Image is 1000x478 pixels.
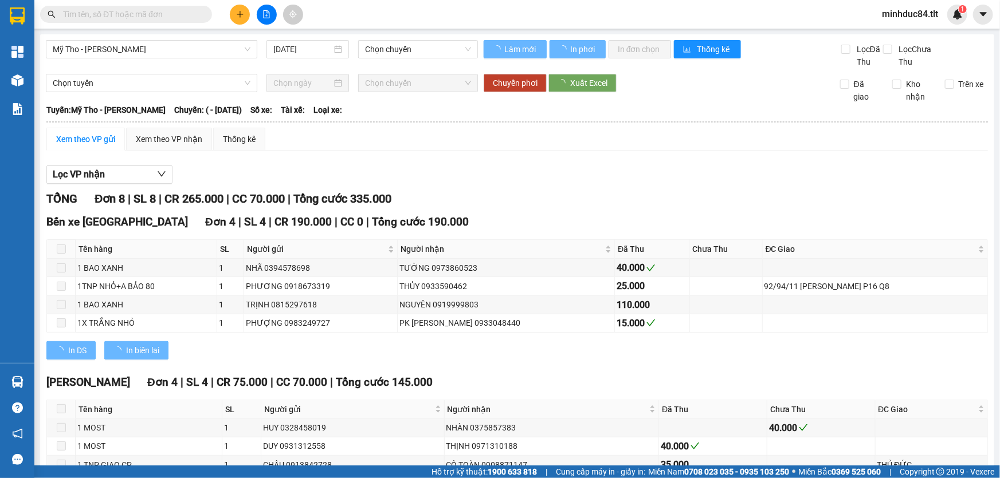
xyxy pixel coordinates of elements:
div: 1 BAO XANH [77,298,215,311]
span: | [288,192,291,206]
div: 1 [224,421,259,434]
div: 1 [219,262,242,274]
button: Làm mới [484,40,547,58]
span: aim [289,10,297,18]
span: Tổng cước 335.000 [293,192,391,206]
span: CR 265.000 [164,192,223,206]
span: Lọc VP nhận [53,167,105,181]
span: Người nhận [401,243,603,255]
div: 1 MOST [77,440,220,452]
button: Xuất Excel [548,74,617,92]
div: CHÂU 0913842728 [263,459,442,471]
span: Số xe: [250,104,272,116]
span: Người nhận [448,403,648,416]
div: Xem theo VP nhận [136,133,202,145]
span: message [12,454,23,465]
div: 40.000 [661,439,765,453]
div: TRỊNH 0815297618 [246,298,395,311]
span: loading [493,45,503,53]
span: In biên lai [126,344,159,357]
span: CC 0 [340,215,363,228]
span: Miền Nam [648,465,789,478]
span: Chọn chuyến [365,41,471,58]
span: Đã giao [849,78,884,103]
button: In phơi [550,40,606,58]
span: ĐC Giao [879,403,976,416]
div: 1 [224,459,259,471]
span: Tổng cước 145.000 [336,376,433,389]
span: loading [558,79,570,87]
div: THỦY 0933590462 [399,280,613,293]
div: PK [PERSON_NAME] 0933048440 [399,317,613,329]
div: NGUYÊN 0919999803 [399,298,613,311]
span: bar-chart [683,45,693,54]
span: Thống kê [697,43,732,56]
div: 35.000 [661,457,765,472]
div: PHƯỢNG 0983249727 [246,317,395,329]
th: Đã Thu [659,400,767,419]
strong: 0708 023 035 - 0935 103 250 [684,467,789,476]
div: HUY 0328458019 [263,421,442,434]
span: | [269,215,272,228]
button: plus [230,5,250,25]
div: 1 [219,280,242,293]
button: In biên lai [104,341,168,360]
button: In đơn chọn [609,40,671,58]
span: Loại xe: [313,104,342,116]
span: Lọc Đã Thu [852,43,883,68]
div: CÔ TOÀN 0908871147 [446,459,657,471]
div: 1X TRẮNG NHỎ [77,317,215,329]
img: solution-icon [11,103,23,115]
th: Chưa Thu [690,240,763,259]
div: 1 [219,298,242,311]
button: In DS [46,341,96,360]
th: Tên hàng [76,240,217,259]
span: In phơi [570,43,597,56]
div: THỦ ĐỨC [877,459,986,471]
img: icon-new-feature [952,9,963,19]
input: 11/08/2025 [273,43,332,56]
span: loading [113,346,126,354]
span: Hỗ trợ kỹ thuật: [432,465,537,478]
div: 1 [219,317,242,329]
span: Đơn 4 [147,376,178,389]
span: CC 70.000 [232,192,285,206]
span: Tổng cước 190.000 [372,215,469,228]
div: Thống kê [223,133,256,145]
span: | [546,465,547,478]
th: Tên hàng [76,400,222,419]
img: dashboard-icon [11,46,23,58]
div: 15.000 [617,316,687,330]
span: Mỹ Tho - Hồ Chí Minh [53,41,250,58]
span: down [157,169,166,179]
button: Chuyển phơi [484,74,547,92]
div: 1 BAO XANH [77,262,215,274]
span: SL 4 [186,376,208,389]
span: check [691,441,700,451]
span: SL 4 [244,215,266,228]
span: TỔNG [46,192,77,206]
span: loading [559,45,568,53]
span: 1 [960,5,964,13]
button: Lọc VP nhận [46,165,172,184]
div: 1 [224,440,259,452]
span: search [48,10,56,18]
span: | [159,192,162,206]
span: minhduc84.tlt [873,7,947,21]
span: CR 75.000 [217,376,268,389]
div: 1 TNP GIAO CP [77,459,220,471]
span: Chọn tuyến [53,74,250,92]
span: ĐC Giao [766,243,976,255]
input: Tìm tên, số ĐT hoặc mã đơn [63,8,198,21]
span: Đơn 4 [205,215,236,228]
span: Kho nhận [901,78,936,103]
div: Xem theo VP gửi [56,133,115,145]
span: SL 8 [134,192,156,206]
div: TƯỜNG 0973860523 [399,262,613,274]
div: 110.000 [617,298,687,312]
span: question-circle [12,402,23,413]
button: caret-down [973,5,993,25]
span: | [238,215,241,228]
strong: 0369 525 060 [832,467,881,476]
div: 1 MOST [77,421,220,434]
